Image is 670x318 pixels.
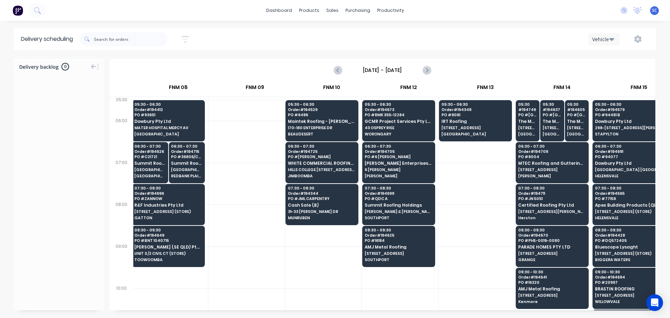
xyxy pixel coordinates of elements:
[595,270,663,274] span: 09:30 - 10:30
[441,119,509,124] span: IRT Roofing
[595,108,663,112] span: Order # 194579
[595,149,663,154] span: Order # 194691
[518,191,586,195] span: Order # 194711
[365,258,432,262] span: SOUTHPORT
[595,216,663,220] span: HELENSVALE
[518,270,586,274] span: 09:30 - 10:30
[595,209,663,214] span: [STREET_ADDRESS] (STORE)
[365,238,432,243] span: PO # 16184
[288,216,356,220] span: MUNRUBEN
[61,63,69,71] span: 0
[518,299,586,304] span: Kenmore
[365,233,432,237] span: Order # 194625
[518,228,586,232] span: 08:30 - 09:30
[288,144,356,148] span: 06:30 - 07:30
[595,102,663,106] span: 05:30 - 06:30
[134,132,202,136] span: [GEOGRAPHIC_DATA]
[288,149,356,154] span: Order # 194725
[595,191,663,195] span: Order # 194565
[595,238,663,243] span: PO # DQ572405
[288,168,356,172] span: HILLS COLLEGE [STREET_ADDRESS][PERSON_NAME]
[595,197,663,201] span: PO # 77159
[595,233,663,237] span: Order # 194428
[365,132,432,136] span: WORONGARY
[134,108,202,112] span: Order # 194412
[518,293,586,297] span: [STREET_ADDRESS]
[110,200,133,242] div: 08:00
[595,168,663,172] span: [GEOGRAPHIC_DATA] [GEOGRAPHIC_DATA]
[588,33,620,45] button: Vehicle
[365,251,432,256] span: [STREET_ADDRESS]
[518,245,586,249] span: PARADE HOMES PTY LTD
[652,7,657,14] span: SC
[134,233,202,237] span: Order # 194649
[288,108,356,112] span: Order # 194529
[543,102,562,106] span: 05:30
[288,126,356,130] span: 170-180 ENTERPRISE DR
[134,155,165,159] span: PO # C21721
[365,119,432,124] span: GCMR Project Services Pty Ltd
[19,63,59,71] span: Delivery backlog
[595,144,663,148] span: 06:30 - 07:30
[592,36,612,43] div: Vehicle
[263,5,296,16] a: dashboard
[365,155,432,159] span: PO # 6 [PERSON_NAME]
[646,294,663,311] div: Open Intercom Messenger
[365,245,432,249] span: AMJ Metal Roofing
[171,149,202,154] span: Order # 194715
[441,126,509,130] span: [STREET_ADDRESS]
[595,126,663,130] span: 298-[STREET_ADDRESS][PERSON_NAME] (VISY)
[595,258,663,262] span: BIGGERA WATERS
[567,119,586,124] span: The Mufasa Trust T/AS North Brisbane Metal Roofing Pty Ltd
[518,108,537,112] span: # 194749
[567,108,586,112] span: # 194605
[288,113,356,117] span: PO # 6486
[518,102,537,106] span: 05:30
[134,174,165,178] span: [GEOGRAPHIC_DATA]
[567,132,586,136] span: [GEOGRAPHIC_DATA]
[365,168,432,172] span: 6 [PERSON_NAME]
[595,203,663,207] span: Apex Building Products (QLD) Pty Ltd
[134,228,202,232] span: 08:30 - 09:30
[543,119,562,124] span: The Mufasa Trust T/AS North Brisbane Metal Roofing Pty Ltd
[134,209,202,214] span: [STREET_ADDRESS] (STORE)
[518,203,586,207] span: Certified Roofing Pty Ltd
[595,113,663,117] span: PO # 94461 B
[365,216,432,220] span: SOUTHPORT
[288,174,356,178] span: JIMBOOMBA
[134,119,202,124] span: Dowbury Pty Ltd
[288,203,356,207] span: Cash Sale (B)
[288,161,356,165] span: WHITE COMMERCIAL ROOFING PTY LTD
[365,228,432,232] span: 08:30 - 09:30
[365,191,432,195] span: Order # 194699
[567,102,586,106] span: 05:30
[171,155,202,159] span: PO # 36806/C21721
[518,251,586,256] span: [STREET_ADDRESS]
[94,32,167,46] input: Search for orders
[518,287,586,291] span: AMJ Metal Roofing
[518,186,586,190] span: 07:30 - 08:30
[365,209,432,214] span: [PERSON_NAME] & [PERSON_NAME] ST
[518,238,586,243] span: PO # PHE-0019-0080
[595,228,663,232] span: 08:30 - 09:30
[288,132,356,136] span: BEAUDESERT
[595,186,663,190] span: 07:30 - 08:30
[447,81,523,97] div: FNM 13
[595,245,663,249] span: Bluescope Lysaght
[365,113,432,117] span: PO # RMK 355-12284
[288,155,356,159] span: PO # [PERSON_NAME]
[518,155,586,159] span: PO # 8004
[134,113,202,117] span: PO # 93651
[14,28,80,50] div: Delivery scheduling
[518,275,586,279] span: Order # 194641
[365,108,432,112] span: Order # 194673
[293,81,370,97] div: FNM 10
[110,117,133,158] div: 06:00
[543,113,562,117] span: PO # [GEOGRAPHIC_DATA]
[370,81,447,97] div: FNM 12
[365,197,432,201] span: PO # QDC A
[134,238,202,243] span: PO # BNT 1040715
[134,149,165,154] span: Order # 194626
[518,119,537,124] span: The Mufasa Trust T/AS North Brisbane Metal Roofing Pty Ltd
[171,174,202,178] span: REDBANK PLAINS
